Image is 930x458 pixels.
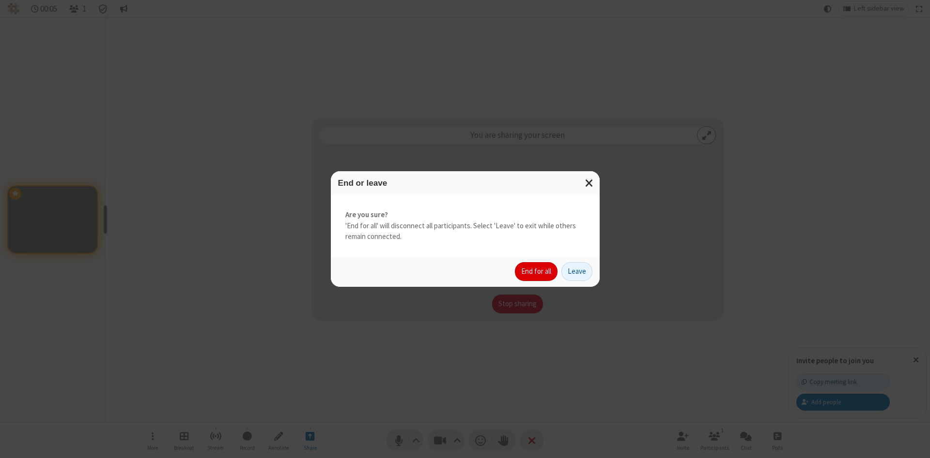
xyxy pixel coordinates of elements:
h3: End or leave [338,178,592,188]
button: Leave [561,262,592,281]
div: 'End for all' will disconnect all participants. Select 'Leave' to exit while others remain connec... [331,195,600,257]
button: End for all [515,262,558,281]
button: Close modal [579,171,600,195]
strong: Are you sure? [345,209,585,221]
